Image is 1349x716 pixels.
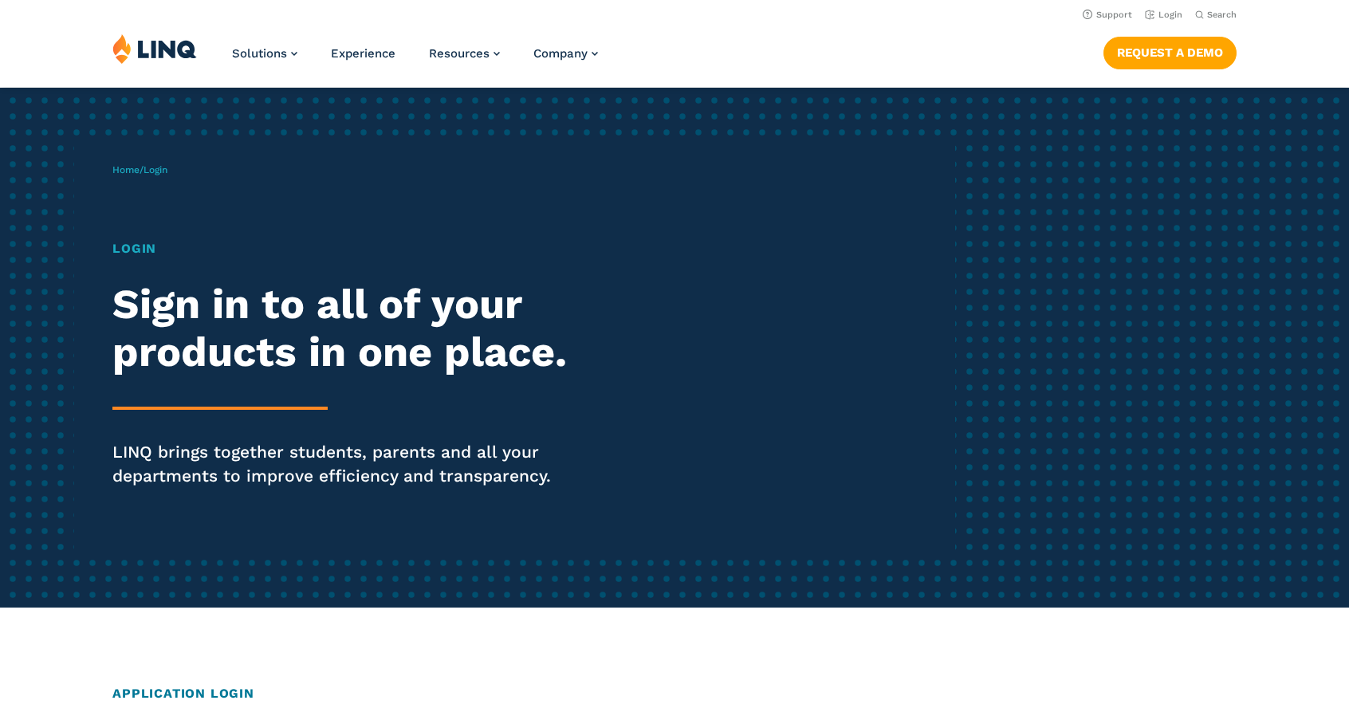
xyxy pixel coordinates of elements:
[112,164,140,175] a: Home
[1145,10,1182,20] a: Login
[112,33,197,64] img: LINQ | K‑12 Software
[144,164,167,175] span: Login
[232,46,297,61] a: Solutions
[112,281,632,376] h2: Sign in to all of your products in one place.
[1195,9,1237,21] button: Open Search Bar
[112,684,1237,703] h2: Application Login
[112,164,167,175] span: /
[1103,37,1237,69] a: Request a Demo
[533,46,598,61] a: Company
[1083,10,1132,20] a: Support
[331,46,395,61] a: Experience
[232,46,287,61] span: Solutions
[1207,10,1237,20] span: Search
[1103,33,1237,69] nav: Button Navigation
[429,46,500,61] a: Resources
[533,46,588,61] span: Company
[112,440,632,488] p: LINQ brings together students, parents and all your departments to improve efficiency and transpa...
[429,46,490,61] span: Resources
[112,239,632,258] h1: Login
[232,33,598,86] nav: Primary Navigation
